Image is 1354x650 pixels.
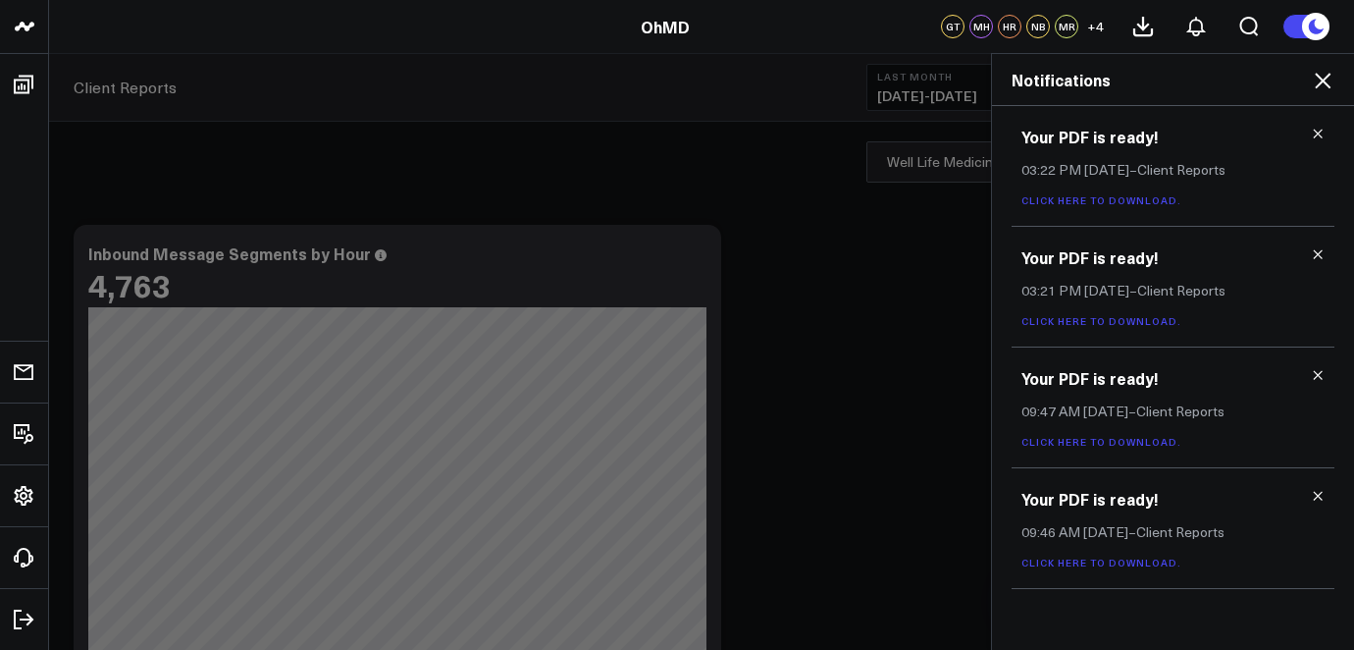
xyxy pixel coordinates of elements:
[1021,488,1325,510] h3: Your PDF is ready!
[1129,281,1225,299] span: – Client Reports
[998,15,1021,38] div: HR
[1021,193,1181,207] a: Click here to download.
[1021,314,1181,328] a: Click here to download.
[1083,15,1107,38] button: +4
[1128,402,1224,420] span: – Client Reports
[1128,522,1224,541] span: – Client Reports
[1026,15,1050,38] div: NB
[641,16,690,37] a: OhMD
[941,15,964,38] div: GT
[1129,160,1225,179] span: – Client Reports
[1021,402,1128,420] span: 09:47 AM [DATE]
[969,15,993,38] div: MH
[1021,160,1129,179] span: 03:22 PM [DATE]
[1021,435,1181,449] a: Click here to download.
[1021,246,1325,268] h3: Your PDF is ready!
[1021,126,1325,147] h3: Your PDF is ready!
[1012,69,1334,90] h2: Notifications
[1021,281,1129,299] span: 03:21 PM [DATE]
[1087,20,1104,33] span: + 4
[1021,556,1181,569] a: Click here to download.
[1021,522,1128,541] span: 09:46 AM [DATE]
[1021,367,1325,389] h3: Your PDF is ready!
[1055,15,1078,38] div: MR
